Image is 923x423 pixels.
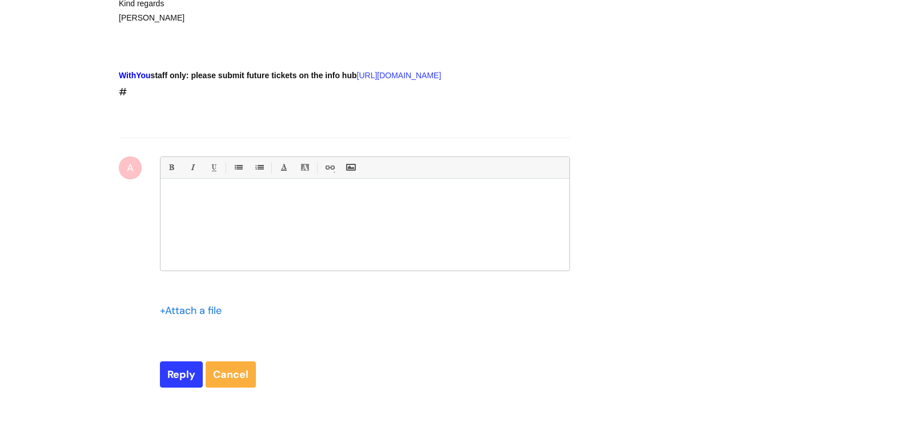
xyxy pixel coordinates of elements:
[231,160,245,175] a: • Unordered List (Ctrl-Shift-7)
[160,301,228,320] div: Attach a file
[343,160,358,175] a: Insert Image...
[298,160,312,175] a: Back Color
[357,71,442,80] a: [URL][DOMAIN_NAME]
[119,71,151,80] span: WithYou
[185,160,199,175] a: Italic (Ctrl-I)
[160,361,203,388] input: Reply
[119,71,357,80] strong: staff only: please submit future tickets on the info hub
[160,304,165,317] span: +
[322,160,336,175] a: Link
[119,11,529,25] div: [PERSON_NAME]
[206,361,256,388] a: Cancel
[276,160,291,175] a: Font Color
[119,156,142,179] div: A
[206,160,220,175] a: Underline(Ctrl-U)
[252,160,266,175] a: 1. Ordered List (Ctrl-Shift-8)
[164,160,178,175] a: Bold (Ctrl-B)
